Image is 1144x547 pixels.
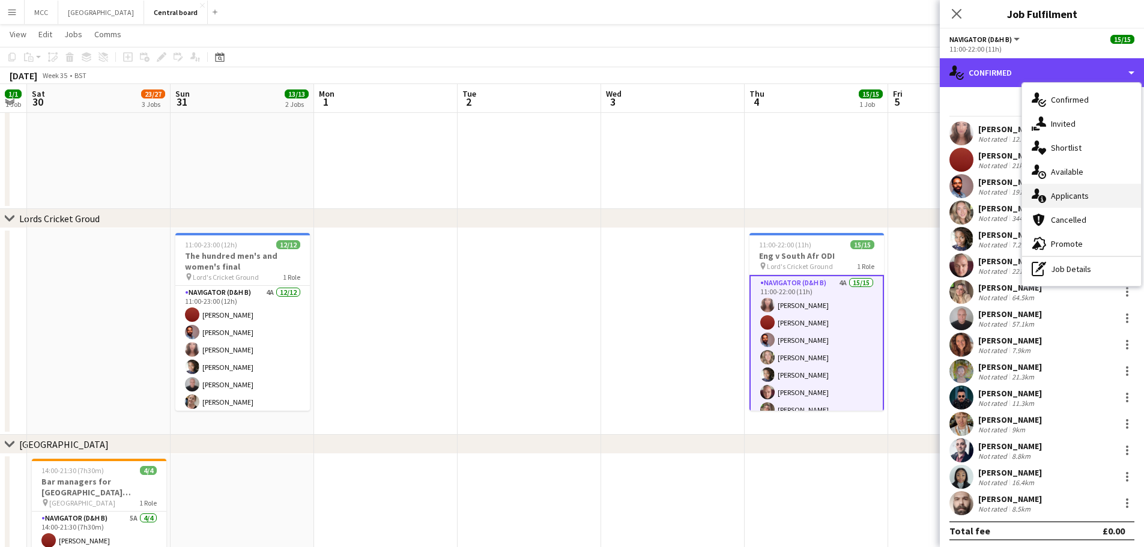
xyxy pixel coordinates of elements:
[978,161,1009,170] div: Not rated
[978,256,1042,267] div: [PERSON_NAME]
[185,240,237,249] span: 11:00-23:00 (12h)
[767,262,833,271] span: Lord's Cricket Ground
[1009,161,1031,170] div: 21km
[19,438,109,450] div: [GEOGRAPHIC_DATA]
[978,372,1009,381] div: Not rated
[978,203,1042,214] div: [PERSON_NAME]
[978,504,1009,513] div: Not rated
[32,88,45,99] span: Sat
[285,100,308,109] div: 2 Jobs
[978,335,1042,346] div: [PERSON_NAME]
[978,441,1042,452] div: [PERSON_NAME]
[1009,214,1040,223] div: 344.4km
[462,88,476,99] span: Tue
[1009,425,1027,434] div: 9km
[978,214,1009,223] div: Not rated
[175,88,190,99] span: Sun
[978,293,1009,302] div: Not rated
[978,319,1009,328] div: Not rated
[891,95,903,109] span: 5
[1009,134,1037,144] div: 12.7km
[40,71,70,80] span: Week 35
[1022,184,1141,208] div: Applicants
[140,466,157,475] span: 4/4
[1022,136,1141,160] div: Shortlist
[64,29,82,40] span: Jobs
[1009,399,1037,408] div: 11.3km
[174,95,190,109] span: 31
[1110,35,1134,44] span: 15/15
[978,414,1042,425] div: [PERSON_NAME]
[978,478,1009,487] div: Not rated
[1022,208,1141,232] div: Cancelled
[940,58,1144,87] div: Confirmed
[1009,346,1033,355] div: 7.9km
[142,100,165,109] div: 3 Jobs
[978,425,1009,434] div: Not rated
[850,240,874,249] span: 15/15
[1009,478,1037,487] div: 16.4km
[978,124,1042,134] div: [PERSON_NAME]
[317,95,334,109] span: 1
[1009,452,1033,461] div: 8.8km
[1009,267,1040,276] div: 221.5km
[141,89,165,98] span: 23/27
[978,452,1009,461] div: Not rated
[1009,293,1037,302] div: 64.5km
[749,250,884,261] h3: Eng v South Afr ODI
[139,498,157,507] span: 1 Role
[978,134,1009,144] div: Not rated
[89,26,126,42] a: Comms
[749,233,884,411] app-job-card: 11:00-22:00 (11h)15/15Eng v South Afr ODI Lord's Cricket Ground1 RoleNavigator (D&H B)4A15/1511:0...
[1022,257,1141,281] div: Job Details
[978,240,1009,249] div: Not rated
[1009,319,1037,328] div: 57.1km
[34,26,57,42] a: Edit
[1022,112,1141,136] div: Invited
[978,346,1009,355] div: Not rated
[175,250,310,272] h3: The hundred men's and women's final
[978,309,1042,319] div: [PERSON_NAME]
[175,286,310,518] app-card-role: Navigator (D&H B)4A12/1211:00-23:00 (12h)[PERSON_NAME][PERSON_NAME][PERSON_NAME][PERSON_NAME][PER...
[1022,160,1141,184] div: Available
[1022,88,1141,112] div: Confirmed
[949,44,1134,53] div: 11:00-22:00 (11h)
[893,88,903,99] span: Fri
[978,177,1042,187] div: [PERSON_NAME]
[949,35,1012,44] span: Navigator (D&H B)
[10,70,37,82] div: [DATE]
[285,89,309,98] span: 13/13
[30,95,45,109] span: 30
[978,150,1042,161] div: [PERSON_NAME]
[978,282,1042,293] div: [PERSON_NAME]
[58,1,144,24] button: [GEOGRAPHIC_DATA]
[19,213,100,225] div: Lords Cricket Groud
[1103,525,1125,537] div: £0.00
[276,240,300,249] span: 12/12
[283,273,300,282] span: 1 Role
[978,267,1009,276] div: Not rated
[1009,187,1040,196] div: 191.8km
[49,498,115,507] span: [GEOGRAPHIC_DATA]
[5,26,31,42] a: View
[749,88,764,99] span: Thu
[949,35,1021,44] button: Navigator (D&H B)
[978,388,1042,399] div: [PERSON_NAME]
[38,29,52,40] span: Edit
[1009,240,1033,249] div: 7.2km
[319,88,334,99] span: Mon
[10,29,26,40] span: View
[74,71,86,80] div: BST
[59,26,87,42] a: Jobs
[978,399,1009,408] div: Not rated
[175,233,310,411] app-job-card: 11:00-23:00 (12h)12/12The hundred men's and women's final Lord's Cricket Ground1 RoleNavigator (D...
[94,29,121,40] span: Comms
[978,229,1042,240] div: [PERSON_NAME]
[1022,232,1141,256] div: Promote
[461,95,476,109] span: 2
[606,88,622,99] span: Wed
[25,1,58,24] button: MCC
[859,89,883,98] span: 15/15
